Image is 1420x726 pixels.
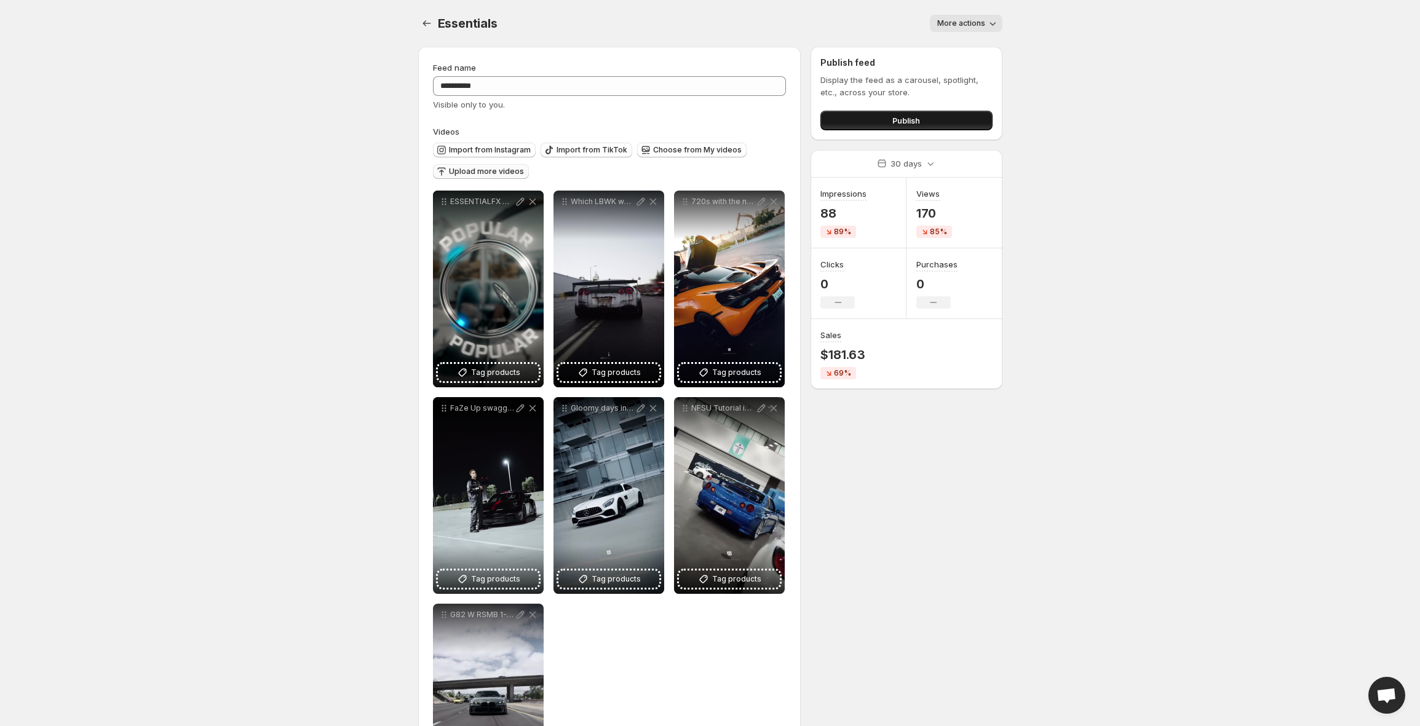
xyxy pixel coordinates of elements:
[553,397,664,594] div: Gloomy days in [GEOGRAPHIC_DATA] djordanmedia amg amggt benz mercedesTag products
[433,164,529,179] button: Upload more videos
[433,397,544,594] div: FaZe Up swagg_ fazeclan [PERSON_NAME] GT3 djordanmedia [PERSON_NAME] gt3 porsche porschegt3 faze ...
[930,227,947,237] span: 85%
[1368,677,1405,714] a: Open chat
[653,145,742,155] span: Choose from My videos
[820,57,992,69] h2: Publish feed
[834,227,851,237] span: 89%
[449,167,524,176] span: Upload more videos
[471,573,520,585] span: Tag products
[820,111,992,130] button: Publish
[438,16,498,31] span: Essentials
[471,366,520,379] span: Tag products
[916,187,940,200] h3: Views
[449,145,531,155] span: Import from Instagram
[433,191,544,387] div: ESSENTIALFX AD WITH HELICOPTERTag products
[433,63,476,73] span: Feed name
[571,403,635,413] p: Gloomy days in [GEOGRAPHIC_DATA] djordanmedia amg amggt benz mercedes
[679,364,780,381] button: Tag products
[433,127,459,136] span: Videos
[916,206,952,221] p: 170
[691,403,755,413] p: NFSU Tutorial is now live on my YouTube djordanmedia nfsunderground r34 gtr vspec
[438,570,539,588] button: Tag products
[557,145,627,155] span: Import from TikTok
[558,570,659,588] button: Tag products
[450,403,514,413] p: FaZe Up swagg_ fazeclan [PERSON_NAME] GT3 djordanmedia [PERSON_NAME] gt3 porsche porschegt3 faze ...
[820,329,841,341] h3: Sales
[541,143,632,157] button: Import from TikTok
[820,347,865,362] p: $181.63
[674,397,785,594] div: NFSU Tutorial is now live on my YouTube djordanmedia nfsunderground r34 gtr vspecTag products
[890,157,922,170] p: 30 days
[571,197,635,207] p: Which LBWK would you take Owners lbwkc8 lbtywlkgtr LUT used is from LUT pack 4 Civil Ready to lea...
[916,258,958,270] h3: Purchases
[637,143,747,157] button: Choose from My videos
[834,368,851,378] span: 69%
[418,15,435,32] button: Settings
[937,18,985,28] span: More actions
[558,364,659,381] button: Tag products
[712,573,761,585] span: Tag products
[820,74,992,98] p: Display the feed as a carousel, spotlight, etc., across your store.
[450,610,514,620] p: G82 W RSMB 1-mp4 Comp 1
[820,277,855,291] p: 0
[674,191,785,387] div: 720s with the new transparency option Owner sccjgm Video djordanmedia djordanmedia mclaren 720s m...
[892,114,920,127] span: Publish
[820,206,867,221] p: 88
[691,197,755,207] p: 720s with the new transparency option Owner sccjgm Video djordanmedia djordanmedia mclaren 720s m...
[712,366,761,379] span: Tag products
[450,197,514,207] p: ESSENTIALFX AD WITH HELICOPTER
[433,143,536,157] button: Import from Instagram
[930,15,1002,32] button: More actions
[916,277,958,291] p: 0
[553,191,664,387] div: Which LBWK would you take Owners lbwkc8 lbtywlkgtr LUT used is from LUT pack 4 Civil Ready to lea...
[679,570,780,588] button: Tag products
[438,364,539,381] button: Tag products
[592,366,641,379] span: Tag products
[820,258,844,270] h3: Clicks
[592,573,641,585] span: Tag products
[433,100,505,109] span: Visible only to you.
[820,187,867,200] h3: Impressions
